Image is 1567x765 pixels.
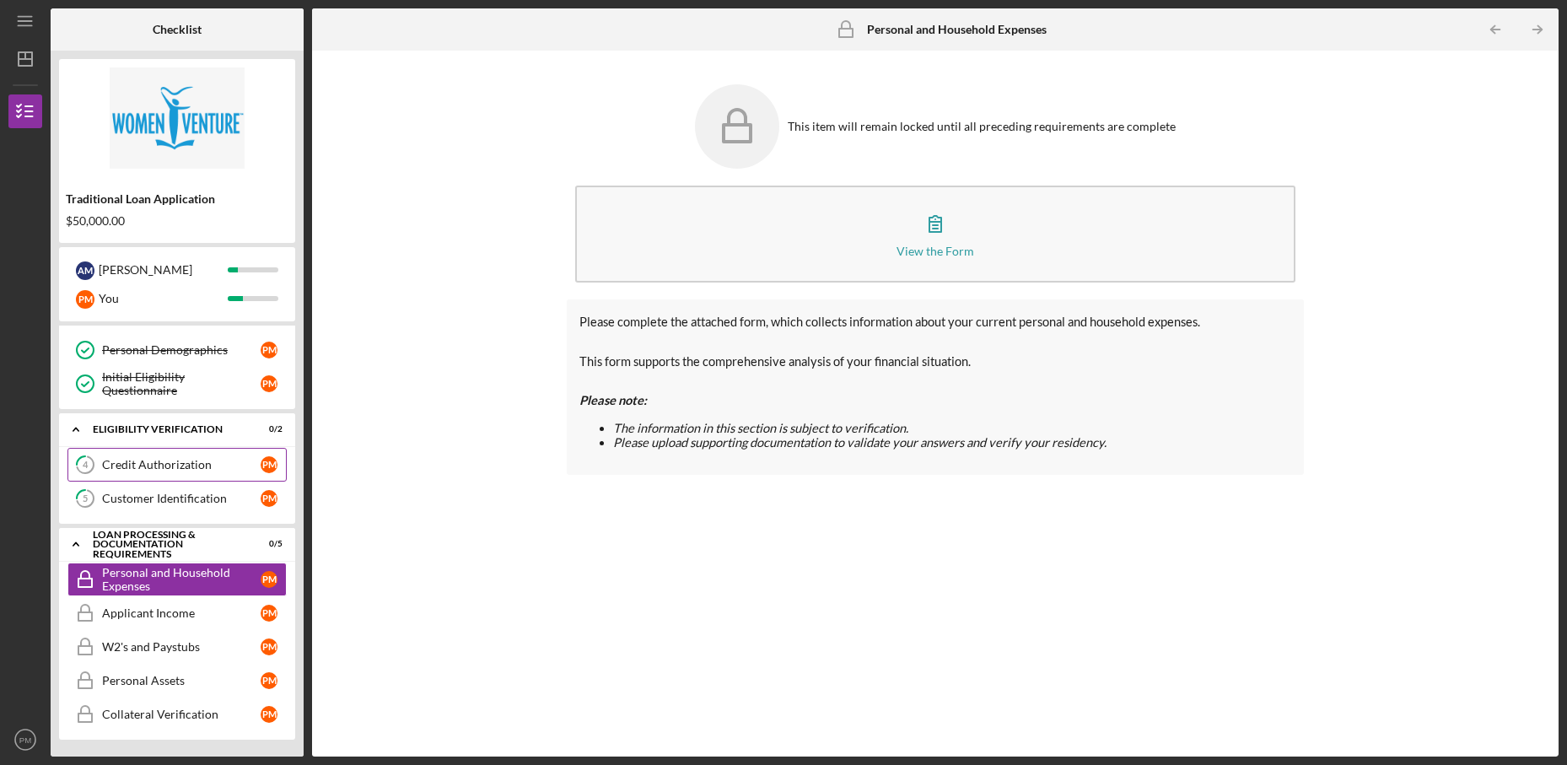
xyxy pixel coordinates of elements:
span: Please complete the attached form, which collects information about your current personal and hou... [579,315,1200,329]
div: W2's and Paystubs [102,640,261,654]
div: Credit Authorization [102,458,261,471]
div: P M [261,672,277,689]
a: Personal AssetsPM [67,664,287,698]
div: Traditional Loan Application [66,192,288,206]
div: 0 / 2 [252,424,283,434]
div: P M [261,706,277,723]
div: P M [261,638,277,655]
text: PM [19,735,31,745]
div: Personal Demographics [102,343,261,357]
div: A M [76,261,94,280]
div: Initial Eligibility Questionnaire [102,370,261,397]
div: Personal Assets [102,674,261,687]
b: Personal and Household Expenses [867,23,1047,36]
button: View the Form [575,186,1296,283]
tspan: 5 [83,493,88,504]
b: Checklist [153,23,202,36]
span: Please upload supporting documentation to validate your answers and verify your residency. [613,435,1107,450]
div: Customer Identification [102,492,261,505]
div: P M [261,490,277,507]
div: P M [261,571,277,588]
div: P M [261,375,277,392]
a: 5Customer IdentificationPM [67,482,287,515]
img: Product logo [59,67,295,169]
div: 0 / 5 [252,539,283,549]
a: Personal DemographicsPM [67,333,287,367]
div: P M [261,342,277,358]
div: You [99,284,228,313]
a: Personal and Household ExpensesPM [67,563,287,596]
strong: Please note: [579,393,647,407]
a: Collateral VerificationPM [67,698,287,731]
div: Personal and Household Expenses [102,566,261,593]
div: View the Form [897,245,974,257]
tspan: 4 [83,460,89,471]
div: Collateral Verification [102,708,261,721]
div: Eligibility Verification [93,424,240,434]
div: Applicant Income [102,606,261,620]
div: P M [261,456,277,473]
a: W2's and PaystubsPM [67,630,287,664]
div: Loan Processing & Documentation Requirements [93,530,240,559]
div: This item will remain locked until all preceding requirements are complete [788,120,1176,133]
a: 4Credit AuthorizationPM [67,448,287,482]
a: Applicant IncomePM [67,596,287,630]
a: Initial Eligibility QuestionnairePM [67,367,287,401]
div: $50,000.00 [66,214,288,228]
div: P M [76,290,94,309]
span: This form supports the comprehensive analysis of your financial situation. [579,354,971,369]
button: PM [8,723,42,757]
div: [PERSON_NAME] [99,256,228,284]
div: P M [261,605,277,622]
span: The information in this section is subject to verification. [613,421,908,435]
